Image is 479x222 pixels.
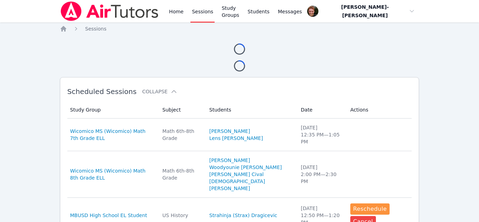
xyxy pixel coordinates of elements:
a: Lens [PERSON_NAME] [209,135,263,142]
nav: Breadcrumb [60,25,419,32]
a: Wicomico MS (Wicomico) Math 7th Grade ELL [70,128,154,142]
a: Wicomico MS (Wicomico) Math 8th Grade ELL [70,167,154,181]
div: Math 6th-8th Grade [162,167,201,181]
a: Sessions [85,25,107,32]
button: Reschedule [350,203,390,215]
th: Date [297,101,346,119]
th: Study Group [67,101,158,119]
a: MBUSD High School EL Student [70,212,147,219]
a: Strahinja (Strax) Dragicevic [209,212,277,219]
span: Sessions [85,26,107,32]
button: Collapse [142,88,177,95]
th: Students [205,101,297,119]
a: [PERSON_NAME] [209,128,250,135]
th: Subject [158,101,205,119]
div: Math 6th-8th Grade [162,128,201,142]
a: [PERSON_NAME] Cival [209,171,264,178]
div: [DATE] 2:00 PM — 2:30 PM [301,164,342,185]
th: Actions [346,101,412,119]
a: Woodyounie [PERSON_NAME] [209,164,282,171]
span: Scheduled Sessions [67,87,137,96]
img: Air Tutors [60,1,159,21]
tr: Wicomico MS (Wicomico) Math 7th Grade ELLMath 6th-8th Grade[PERSON_NAME]Lens [PERSON_NAME][DATE]1... [67,119,412,151]
div: US History [162,212,201,219]
a: [PERSON_NAME] [209,157,250,164]
span: Messages [278,8,302,15]
tr: Wicomico MS (Wicomico) Math 8th Grade ELLMath 6th-8th Grade[PERSON_NAME]Woodyounie [PERSON_NAME][... [67,151,412,198]
div: [DATE] 12:35 PM — 1:05 PM [301,124,342,145]
a: [DEMOGRAPHIC_DATA][PERSON_NAME] [209,178,292,192]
